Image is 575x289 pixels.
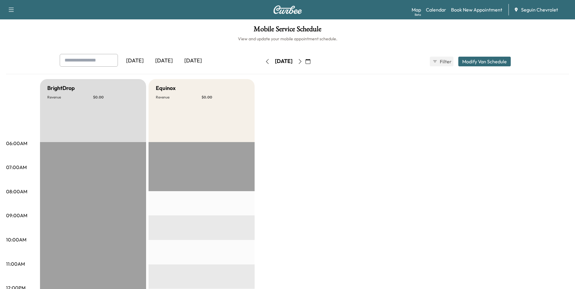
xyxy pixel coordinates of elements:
[6,25,569,36] h1: Mobile Service Schedule
[93,95,139,100] p: $ 0.00
[156,84,176,92] h5: Equinox
[6,236,26,243] p: 10:00AM
[275,58,293,65] div: [DATE]
[430,57,453,66] button: Filter
[179,54,208,68] div: [DATE]
[273,5,302,14] img: Curbee Logo
[6,36,569,42] h6: View and update your mobile appointment schedule.
[451,6,502,13] a: Book New Appointment
[6,212,27,219] p: 09:00AM
[440,58,451,65] span: Filter
[521,6,558,13] span: Seguin Chevrolet
[47,95,93,100] p: Revenue
[415,12,421,17] div: Beta
[47,84,75,92] h5: BrightDrop
[6,164,27,171] p: 07:00AM
[426,6,446,13] a: Calendar
[6,140,27,147] p: 06:00AM
[149,54,179,68] div: [DATE]
[458,57,511,66] button: Modify Van Schedule
[202,95,247,100] p: $ 0.00
[6,188,27,195] p: 08:00AM
[120,54,149,68] div: [DATE]
[6,260,25,267] p: 11:00AM
[156,95,202,100] p: Revenue
[412,6,421,13] a: MapBeta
